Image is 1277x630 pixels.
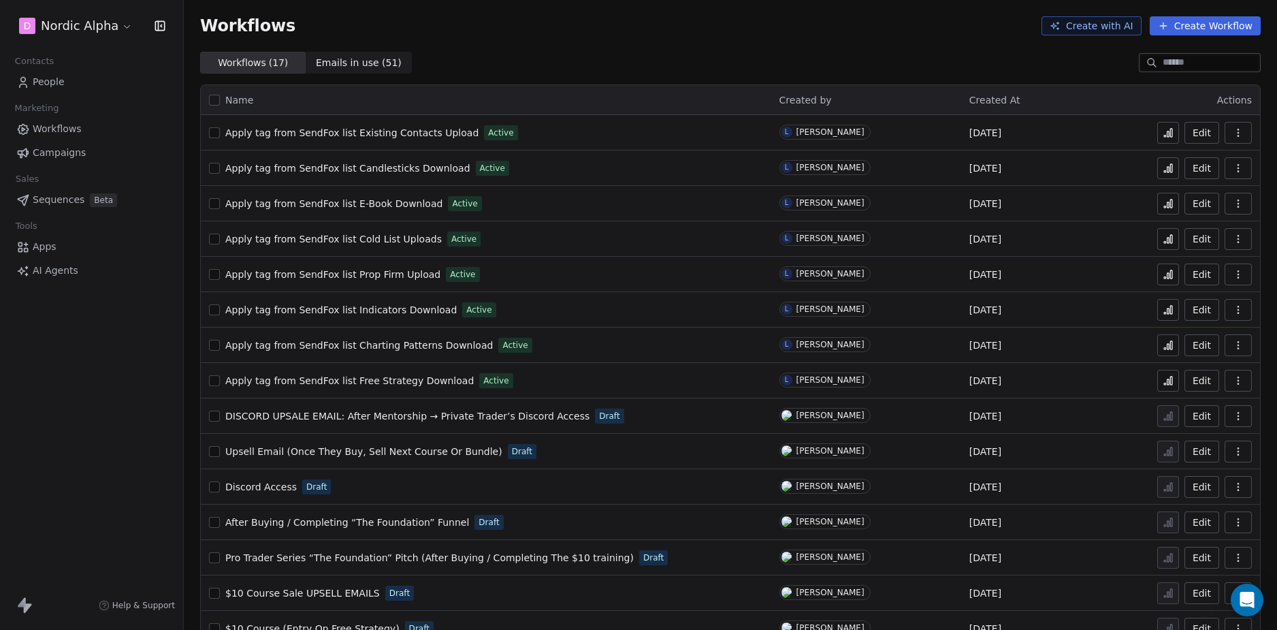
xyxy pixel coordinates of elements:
span: Active [480,162,505,174]
a: Edit [1184,157,1219,179]
span: Tools [10,216,43,236]
span: Apps [33,240,56,254]
span: AI Agents [33,264,78,278]
span: [DATE] [969,232,1001,246]
button: Edit [1184,405,1219,427]
a: Apply tag from SendFox list Cold List Uploads [225,232,442,246]
span: Actions [1217,95,1252,106]
span: [DATE] [969,161,1001,175]
span: [DATE] [969,516,1001,529]
span: Sequences [33,193,84,207]
a: Discord Access [225,480,297,494]
div: L [785,304,789,315]
span: $10 Course Sale UPSELL EMAILS [225,588,380,599]
button: Edit [1184,441,1219,462]
div: L [785,375,789,385]
a: AI Agents [11,259,172,282]
a: SequencesBeta [11,189,172,211]
button: Edit [1184,370,1219,392]
div: L [785,339,789,350]
div: [PERSON_NAME] [796,588,864,597]
button: Create Workflow [1150,16,1261,35]
button: Edit [1184,334,1219,356]
img: S [781,587,792,598]
span: Created by [779,95,832,106]
span: [DATE] [969,303,1001,317]
div: [PERSON_NAME] [796,269,864,279]
span: [DATE] [969,409,1001,423]
span: Name [225,93,253,108]
span: Apply tag from SendFox list Indicators Download [225,304,457,315]
img: S [781,410,792,421]
span: Active [450,268,475,281]
div: L [785,127,789,138]
a: Workflows [11,118,172,140]
div: [PERSON_NAME] [796,552,864,562]
span: Help & Support [112,600,175,611]
span: Apply tag from SendFox list E-Book Download [225,198,442,209]
div: [PERSON_NAME] [796,163,864,172]
a: Help & Support [99,600,175,611]
button: DNordic Alpha [16,14,135,37]
button: Edit [1184,547,1219,569]
span: Created At [969,95,1020,106]
div: [PERSON_NAME] [796,340,864,349]
span: [DATE] [969,551,1001,565]
div: Open Intercom Messenger [1231,584,1263,616]
a: Upsell Email (Once They Buy, Sell Next Course Or Bundle) [225,445,502,458]
span: Nordic Alpha [41,17,118,35]
a: People [11,71,172,93]
span: DISCORD UPSALE EMAIL: After Mentorship → Private Trader’s Discord Access [225,411,589,422]
div: [PERSON_NAME] [796,127,864,137]
span: Apply tag from SendFox list Free Strategy Download [225,375,474,386]
div: [PERSON_NAME] [796,234,864,243]
div: [PERSON_NAME] [796,375,864,385]
a: Apply tag from SendFox list Free Strategy Download [225,374,474,388]
a: Edit [1184,476,1219,498]
a: Apply tag from SendFox list Indicators Download [225,303,457,317]
button: Edit [1184,582,1219,604]
button: Create with AI [1041,16,1142,35]
span: [DATE] [969,586,1001,600]
a: Apply tag from SendFox list Charting Patterns Download [225,338,493,352]
span: [DATE] [969,197,1001,210]
img: S [781,481,792,492]
span: Marketing [9,98,65,119]
span: Workflows [33,122,82,136]
a: Apply tag from SendFox list E-Book Download [225,197,442,210]
a: Apply tag from SendFox list Prop Firm Upload [225,268,440,281]
div: L [785,268,789,279]
div: [PERSON_NAME] [796,411,864,420]
button: Edit [1184,264,1219,285]
span: [DATE] [969,374,1001,388]
span: Draft [389,587,410,599]
div: [PERSON_NAME] [796,198,864,208]
button: Edit [1184,299,1219,321]
div: L [785,198,789,208]
span: Active [483,375,508,387]
span: Draft [599,410,619,422]
span: Draft [512,445,532,458]
div: [PERSON_NAME] [796,517,864,526]
div: L [785,233,789,244]
span: [DATE] [969,480,1001,494]
span: Pro Trader Series “The Foundation” Pitch (After Buying / Completing The $10 training) [225,552,634,563]
span: Emails in use ( 51 ) [316,56,402,70]
span: Draft [306,481,327,493]
img: S [781,552,792,563]
span: Beta [90,193,117,207]
a: DISCORD UPSALE EMAIL: After Mentorship → Private Trader’s Discord Access [225,409,589,423]
a: Edit [1184,511,1219,533]
span: Apply tag from SendFox list Prop Firm Upload [225,269,440,280]
span: Workflows [200,16,295,35]
span: After Buying / Completing “The Foundation” Funnel [225,517,469,528]
button: Edit [1184,122,1219,144]
div: [PERSON_NAME] [796,482,864,491]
